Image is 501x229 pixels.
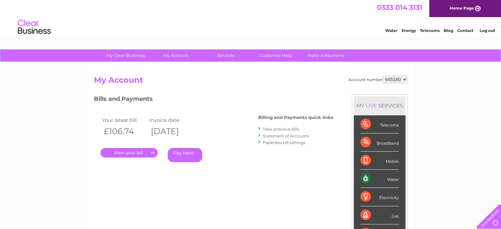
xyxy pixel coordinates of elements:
div: MY SERVICES [354,96,405,115]
a: My Clear Business [98,49,153,62]
h2: My Account [94,75,407,88]
th: £106.74 [100,125,148,138]
a: Make A Payment [299,49,353,62]
div: Gas [360,206,399,224]
th: [DATE] [148,125,195,138]
div: Water [360,170,399,188]
img: logo.png [17,17,51,37]
a: Telecoms [420,28,440,33]
h3: Bills and Payments [94,94,333,106]
a: 0333 014 3131 [377,3,422,12]
a: Contact [457,28,473,33]
div: Clear Business is a trading name of Verastar Limited (registered in [GEOGRAPHIC_DATA] No. 3667643... [95,4,406,32]
td: Your latest bill [100,116,148,125]
a: Pay Here [168,148,202,162]
a: Customer Help [249,49,303,62]
a: Blog [444,28,453,33]
a: Energy [402,28,416,33]
a: Paperless bill settings [263,140,305,145]
div: Mobile [360,152,399,170]
a: Water [385,28,398,33]
h4: Billing and Payments quick links [258,115,333,120]
div: Broadband [360,133,399,152]
div: Telecoms [360,115,399,133]
div: LIVE [364,102,378,109]
a: Statement of Accounts [263,133,309,138]
a: Log out [479,28,495,33]
a: Services [199,49,253,62]
div: Electricity [360,188,399,206]
div: Account number [348,75,407,83]
a: My Account [149,49,203,62]
a: View previous bills [263,127,299,131]
td: Invoice date [148,116,195,125]
a: . [100,148,158,157]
